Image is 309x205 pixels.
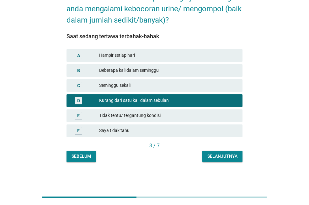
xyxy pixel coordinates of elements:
button: Sebelum [67,151,96,162]
button: Selanjutnya [202,151,242,162]
div: Selanjutnya [207,153,237,160]
div: E [77,112,80,119]
div: 3 / 7 [67,142,242,150]
div: Saya tidak tahu [99,127,237,134]
div: Kurang dari satu kali dalam sebulan [99,97,237,104]
div: D [77,97,80,104]
div: Saat sedang tertawa terbahak-bahak [67,32,242,40]
div: Beberapa kali dalam seminggu [99,67,237,74]
div: Tidak tentu/ tergantung kondisi [99,112,237,119]
div: Hampir setiap hari [99,52,237,59]
div: Seminggu sekali [99,82,237,89]
div: B [77,67,80,74]
div: Sebelum [72,153,91,160]
div: C [77,82,80,89]
div: A [77,52,80,59]
div: F [77,127,80,134]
